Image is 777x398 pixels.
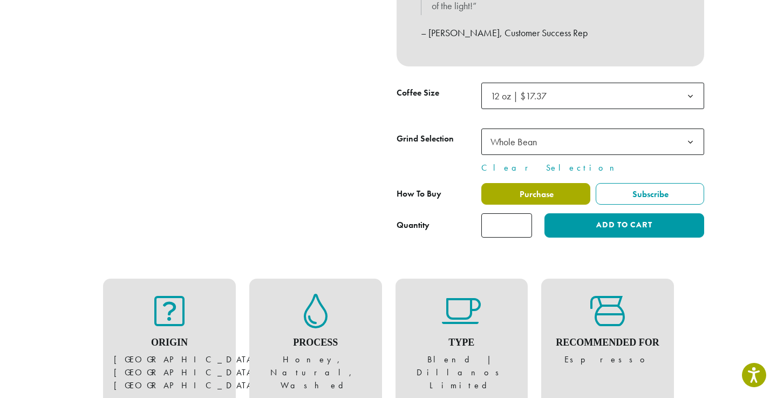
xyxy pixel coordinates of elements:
input: Product quantity [481,213,532,238]
p: – [PERSON_NAME], Customer Success Rep [421,24,680,42]
span: 12 oz | $17.37 [486,85,557,106]
figure: [GEOGRAPHIC_DATA], [GEOGRAPHIC_DATA], [GEOGRAPHIC_DATA] [114,294,225,392]
div: Quantity [397,219,430,232]
figure: Espresso [552,294,663,366]
span: How To Buy [397,188,441,199]
figure: Blend | Dillanos Limited [406,294,517,392]
span: Whole Bean [486,131,548,152]
button: Add to cart [544,213,704,238]
h4: Recommended For [552,337,663,349]
span: 12 oz | $17.37 [490,90,547,102]
span: Whole Bean [481,129,704,155]
h4: Type [406,337,517,349]
label: Coffee Size [397,85,481,101]
span: 12 oz | $17.37 [481,83,704,109]
h4: Origin [114,337,225,349]
span: Subscribe [631,188,669,200]
span: Purchase [518,188,554,200]
figure: Honey, Natural, Washed [260,294,371,392]
span: Whole Bean [490,136,537,148]
label: Grind Selection [397,131,481,147]
a: Clear Selection [481,161,704,174]
h4: Process [260,337,371,349]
